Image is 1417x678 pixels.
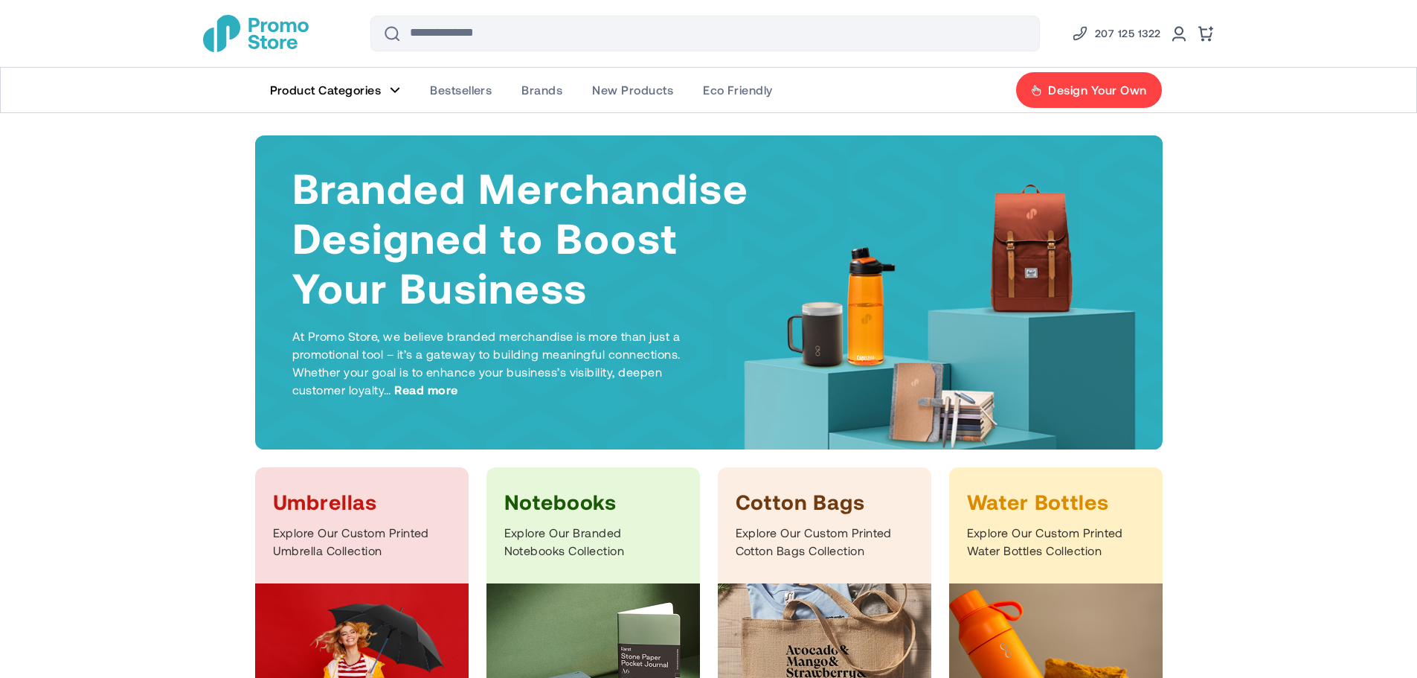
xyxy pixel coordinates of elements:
[203,15,309,52] a: store logo
[1048,83,1146,97] span: Design Your Own
[736,524,913,560] p: Explore Our Custom Printed Cotton Bags Collection
[292,329,681,397] span: At Promo Store, we believe branded merchandise is more than just a promotional tool – it’s a gate...
[967,488,1145,515] h3: Water Bottles
[967,524,1145,560] p: Explore Our Custom Printed Water Bottles Collection
[734,178,1151,479] img: Products
[504,488,682,515] h3: Notebooks
[292,162,751,313] h1: Branded Merchandise Designed to Boost Your Business
[374,16,410,51] button: Search
[273,488,451,515] h3: Umbrellas
[415,68,507,112] a: Bestsellers
[394,381,457,399] span: Read more
[736,488,913,515] h3: Cotton Bags
[430,83,492,97] span: Bestsellers
[577,68,688,112] a: New Products
[273,524,451,560] p: Explore Our Custom Printed Umbrella Collection
[507,68,577,112] a: Brands
[270,83,382,97] span: Product Categories
[1071,25,1161,42] a: Phone
[255,68,416,112] a: Product Categories
[703,83,773,97] span: Eco Friendly
[521,83,562,97] span: Brands
[1015,71,1162,109] a: Design Your Own
[1095,25,1161,42] span: 207 125 1322
[203,15,309,52] img: Promotional Merchandise
[688,68,788,112] a: Eco Friendly
[504,524,682,560] p: Explore Our Branded Notebooks Collection
[592,83,673,97] span: New Products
